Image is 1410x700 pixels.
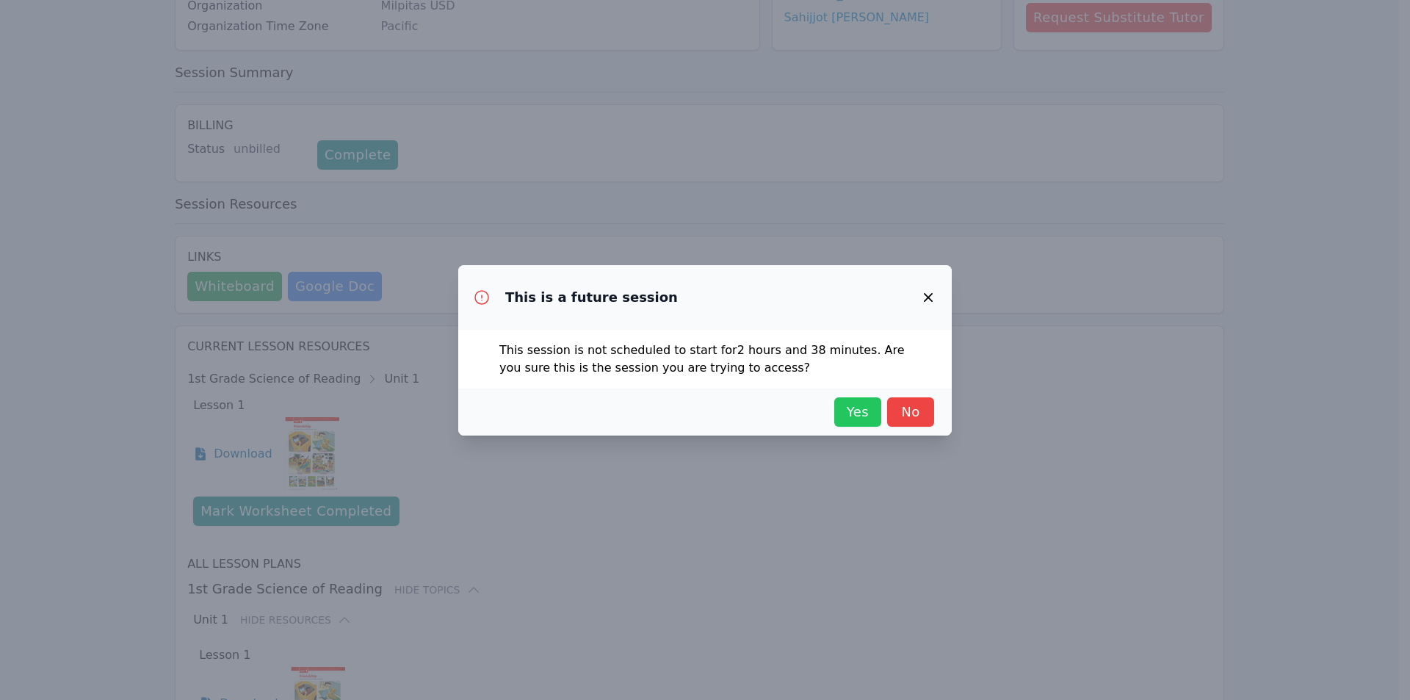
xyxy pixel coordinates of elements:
[894,402,927,422] span: No
[842,402,874,422] span: Yes
[499,342,911,377] p: This session is not scheduled to start for 2 hours and 38 minutes . Are you sure this is the sess...
[887,397,934,427] button: No
[834,397,881,427] button: Yes
[505,289,678,306] h3: This is a future session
